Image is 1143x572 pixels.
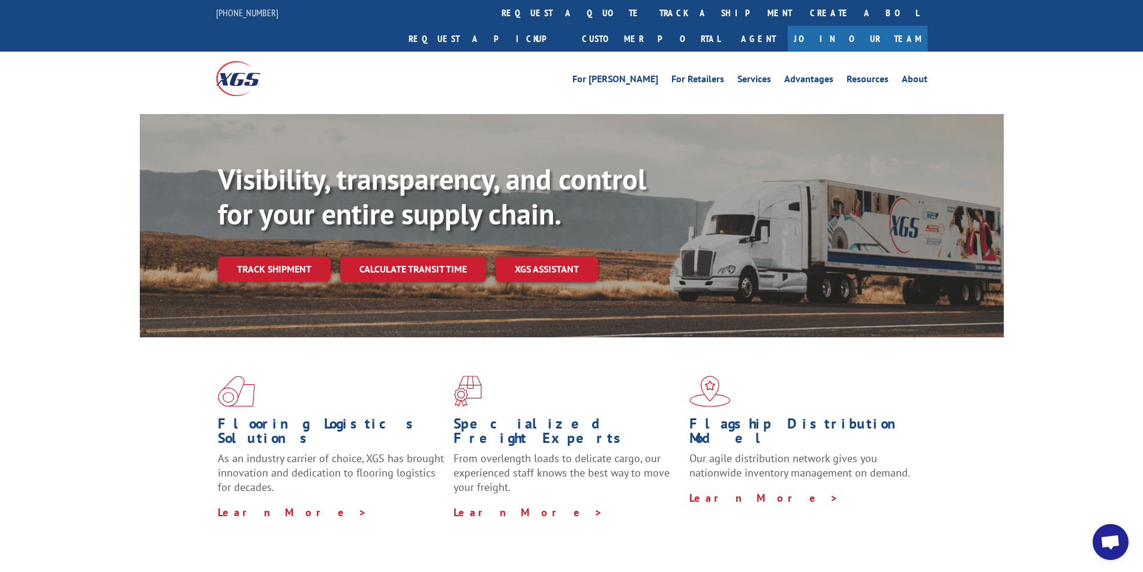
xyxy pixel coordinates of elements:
[218,160,646,232] b: Visibility, transparency, and control for your entire supply chain.
[784,74,833,88] a: Advantages
[454,451,680,505] p: From overlength loads to delicate cargo, our experienced staff knows the best way to move your fr...
[689,451,910,480] span: Our agile distribution network gives you nationwide inventory management on demand.
[737,74,771,88] a: Services
[218,256,331,281] a: Track shipment
[572,74,658,88] a: For [PERSON_NAME]
[1093,524,1129,560] div: Open chat
[218,417,445,451] h1: Flooring Logistics Solutions
[400,26,573,52] a: Request a pickup
[454,376,482,407] img: xgs-icon-focused-on-flooring-red
[788,26,928,52] a: Join Our Team
[573,26,729,52] a: Customer Portal
[454,417,680,451] h1: Specialized Freight Experts
[454,505,603,519] a: Learn More >
[902,74,928,88] a: About
[496,256,598,282] a: XGS ASSISTANT
[340,256,486,282] a: Calculate transit time
[671,74,724,88] a: For Retailers
[216,7,278,19] a: [PHONE_NUMBER]
[218,376,255,407] img: xgs-icon-total-supply-chain-intelligence-red
[729,26,788,52] a: Agent
[689,491,839,505] a: Learn More >
[689,417,916,451] h1: Flagship Distribution Model
[218,451,444,494] span: As an industry carrier of choice, XGS has brought innovation and dedication to flooring logistics...
[847,74,889,88] a: Resources
[218,505,367,519] a: Learn More >
[689,376,731,407] img: xgs-icon-flagship-distribution-model-red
